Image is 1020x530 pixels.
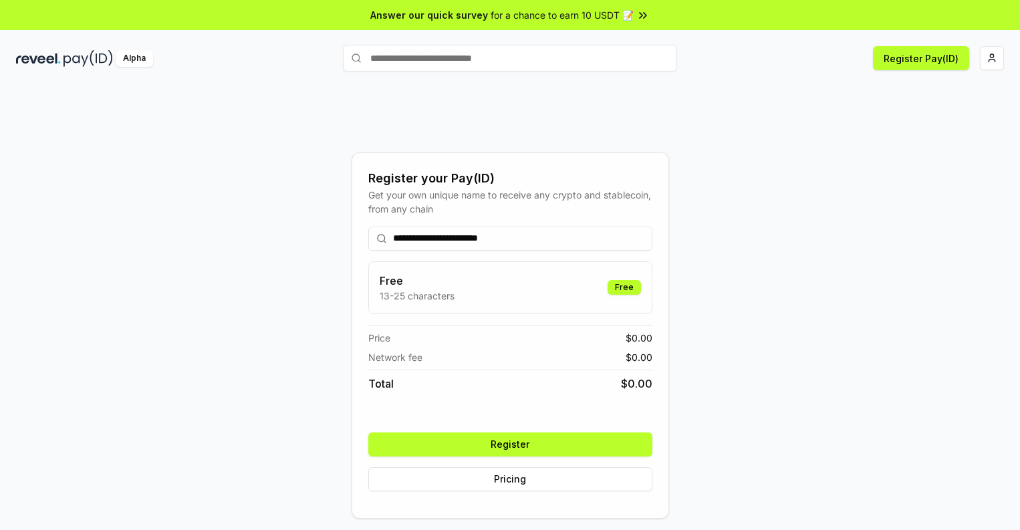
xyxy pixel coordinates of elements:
[380,273,455,289] h3: Free
[368,432,652,456] button: Register
[626,331,652,345] span: $ 0.00
[491,8,634,22] span: for a chance to earn 10 USDT 📝
[370,8,488,22] span: Answer our quick survey
[368,169,652,188] div: Register your Pay(ID)
[368,350,422,364] span: Network fee
[873,46,969,70] button: Register Pay(ID)
[621,376,652,392] span: $ 0.00
[16,50,61,67] img: reveel_dark
[626,350,652,364] span: $ 0.00
[63,50,113,67] img: pay_id
[380,289,455,303] p: 13-25 characters
[116,50,153,67] div: Alpha
[368,467,652,491] button: Pricing
[368,376,394,392] span: Total
[368,331,390,345] span: Price
[608,280,641,295] div: Free
[368,188,652,216] div: Get your own unique name to receive any crypto and stablecoin, from any chain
